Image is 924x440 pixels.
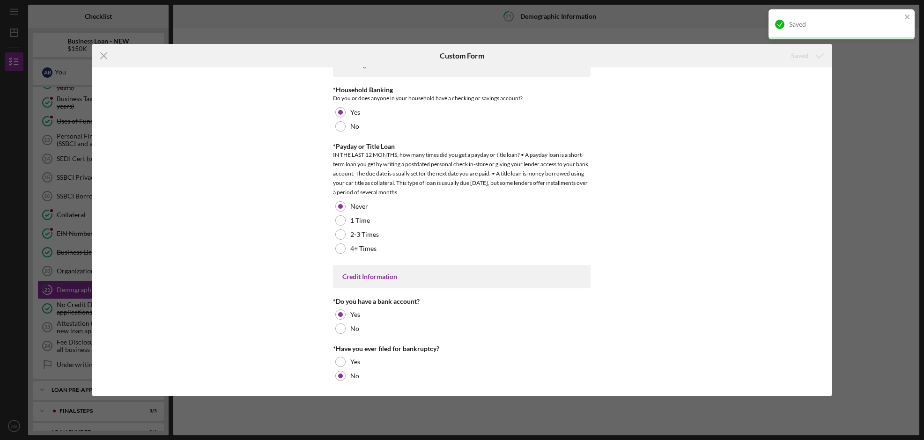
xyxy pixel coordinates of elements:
button: close [904,13,911,22]
div: Do you or does anyone in your household have a checking or savings account? [333,94,591,103]
div: Saved [791,46,808,65]
label: Yes [350,358,360,366]
div: *Payday or Title Loan [333,143,591,150]
button: Saved [782,46,832,65]
label: Yes [350,311,360,318]
h6: Custom Form [440,51,484,60]
label: 2-3 Times [350,231,379,238]
div: Saved [789,21,902,28]
div: IN THE LAST 12 MONTHS, how many times did you get a payday or title loan? • A payday loan is a sh... [333,150,591,197]
label: Yes [350,109,360,116]
label: No [350,325,359,332]
label: 1 Time [350,217,370,224]
label: No [350,123,359,130]
div: *Have you ever filed for bankruptcy? [333,345,591,352]
div: *Do you have a bank account? [333,298,591,305]
label: 4+ Times [350,245,377,252]
label: No [350,372,359,380]
div: *Household Banking [333,86,591,94]
label: Never [350,203,368,210]
div: Credit Information [342,273,581,280]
